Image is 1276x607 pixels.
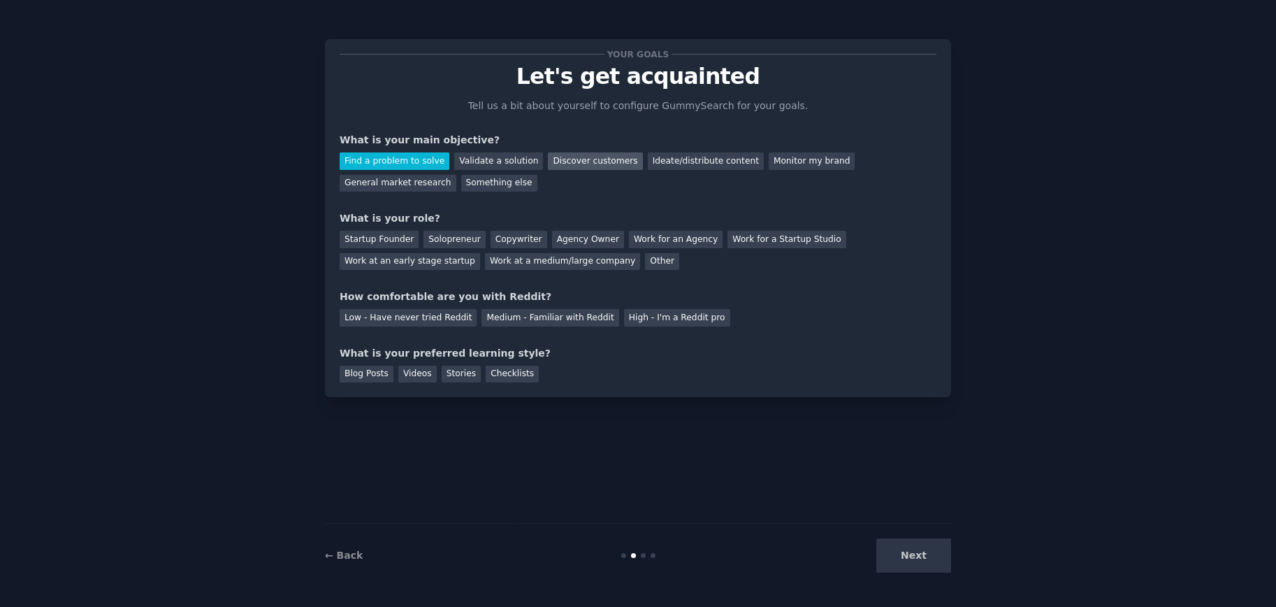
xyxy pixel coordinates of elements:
p: Tell us a bit about yourself to configure GummySearch for your goals. [462,99,814,113]
div: What is your preferred learning style? [340,346,936,361]
div: Startup Founder [340,231,419,248]
div: Work at an early stage startup [340,253,480,271]
div: Find a problem to solve [340,152,449,170]
div: Something else [461,175,537,192]
div: Work for a Startup Studio [727,231,846,248]
p: Let's get acquainted [340,64,936,89]
div: Agency Owner [552,231,624,248]
div: Ideate/distribute content [648,152,764,170]
div: Blog Posts [340,366,393,383]
div: Videos [398,366,437,383]
div: Monitor my brand [769,152,855,170]
div: Work for an Agency [629,231,723,248]
div: Stories [442,366,481,383]
div: Low - Have never tried Reddit [340,309,477,327]
div: Copywriter [491,231,547,248]
div: Checklists [486,366,539,383]
div: What is your role? [340,211,936,226]
div: Validate a solution [454,152,543,170]
div: How comfortable are you with Reddit? [340,290,936,304]
div: High - I'm a Reddit pro [624,309,730,327]
div: Work at a medium/large company [485,253,640,271]
span: Your goals [604,47,672,62]
div: Discover customers [548,152,642,170]
div: General market research [340,175,456,192]
div: Solopreneur [423,231,485,248]
a: ← Back [325,550,363,561]
div: Medium - Familiar with Reddit [481,309,618,327]
div: Other [645,253,679,271]
div: What is your main objective? [340,133,936,148]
